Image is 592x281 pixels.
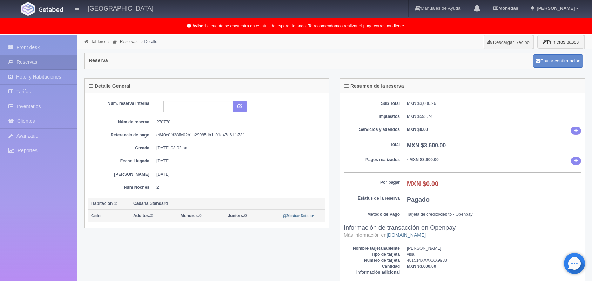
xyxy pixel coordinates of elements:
[21,2,35,16] img: Getabed
[93,101,149,107] dt: Núm. reserva interna
[407,142,446,148] b: MXN $3,600.00
[407,196,430,203] b: Pagado
[283,213,314,218] a: Mostrar Detalle
[93,158,149,164] dt: Fecha Llegada
[91,201,117,206] b: Habitación 1:
[535,6,575,11] span: [PERSON_NAME]
[483,35,533,49] a: Descargar Recibo
[93,132,149,138] dt: Referencia de pago
[88,4,153,12] h4: [GEOGRAPHIC_DATA]
[93,185,149,190] dt: Núm Noches
[93,119,149,125] dt: Núm de reserva
[407,212,581,218] dd: Tarjeta de crédito/débito - Openpay
[407,114,581,120] dd: MXN $593.74
[89,58,108,63] h4: Reserva
[344,114,400,120] dt: Impuestos
[344,225,581,239] h3: Información de transacción en Openpay
[344,246,400,252] dt: Nombre tarjetahabiente
[192,24,205,28] b: Aviso:
[344,269,400,275] dt: Información adicional
[228,213,244,218] strong: Juniors:
[344,252,400,257] dt: Tipo de tarjeta
[344,142,400,148] dt: Total
[140,38,159,45] li: Detalle
[533,54,583,68] button: Enviar confirmación
[344,263,400,269] dt: Cantidad
[156,158,320,164] dd: [DATE]
[407,264,436,269] b: MXN $3,600.00
[407,180,438,187] b: MXN $0.00
[156,172,320,178] dd: [DATE]
[344,212,400,218] dt: Método de Pago
[91,214,101,218] small: Cedro
[407,246,581,252] dd: [PERSON_NAME]
[181,213,202,218] span: 0
[93,145,149,151] dt: Creada
[283,214,314,218] small: Mostrar Detalle
[89,83,130,89] h4: Detalle General
[93,172,149,178] dt: [PERSON_NAME]
[133,213,150,218] strong: Adultos:
[156,145,320,151] dd: [DATE] 03:02 pm
[39,7,63,12] img: Getabed
[156,185,320,190] dd: 2
[493,6,518,11] b: Monedas
[344,101,400,107] dt: Sub Total
[156,119,320,125] dd: 270770
[407,127,428,132] b: MXN $0.00
[133,213,153,218] span: 2
[120,39,138,44] a: Reservas
[344,232,426,238] small: Más información en
[537,35,584,49] button: Primeros pasos
[344,157,400,163] dt: Pagos realizados
[344,127,400,133] dt: Servicios y adendos
[228,213,247,218] span: 0
[156,132,320,138] dd: e640e0fd38ffc02b1a29085db1c91a47d61fb73f
[386,232,426,238] a: [DOMAIN_NAME]
[407,252,581,257] dd: visa
[91,39,105,44] a: Tablero
[181,213,199,218] strong: Menores:
[130,198,325,210] th: Cabaña Standard
[407,257,581,263] dd: 481514XXXXXX9933
[344,257,400,263] dt: Número de tarjeta
[344,195,400,201] dt: Estatus de la reserva
[344,180,400,186] dt: Por pagar
[407,157,439,162] b: - MXN $3,600.00
[344,83,404,89] h4: Resumen de la reserva
[407,101,581,107] dd: MXN $3,006.26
